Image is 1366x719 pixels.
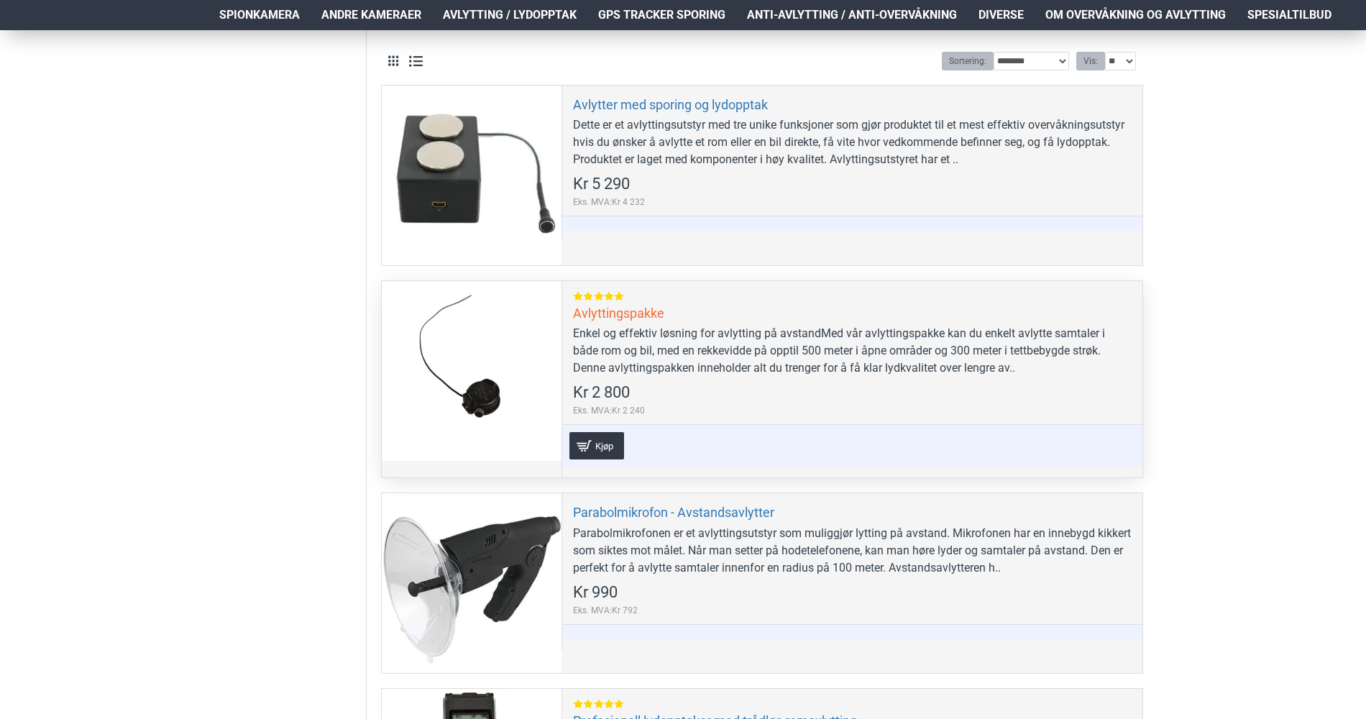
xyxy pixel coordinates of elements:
label: Vis: [1076,52,1105,70]
span: Om overvåkning og avlytting [1045,6,1226,24]
a: Avlyttingspakke [573,305,664,321]
span: Kr 990 [573,585,618,600]
span: Kjøp [592,441,617,451]
a: Parabolmikrofon - Avstandsavlytter Parabolmikrofon - Avstandsavlytter [382,493,561,673]
span: Eks. MVA:Kr 2 240 [573,404,645,417]
a: Avlytter med sporing og lydopptak [573,96,768,113]
span: Andre kameraer [321,6,421,24]
div: Parabolmikrofonen er et avlyttingsutstyr som muliggjør lytting på avstand. Mikrofonen har en inne... [573,525,1132,577]
div: Dette er et avlyttingsutstyr med tre unike funksjoner som gjør produktet til et mest effektiv ove... [573,116,1132,168]
a: Avlytter med sporing og lydopptak Avlytter med sporing og lydopptak [382,86,561,265]
label: Sortering: [942,52,994,70]
span: Spionkamera [219,6,300,24]
span: GPS Tracker Sporing [598,6,725,24]
span: Eks. MVA:Kr 4 232 [573,196,645,209]
span: Diverse [978,6,1024,24]
span: Eks. MVA:Kr 792 [573,604,638,617]
span: Spesialtilbud [1247,6,1331,24]
span: Kr 5 290 [573,176,630,192]
span: Avlytting / Lydopptak [443,6,577,24]
span: Anti-avlytting / Anti-overvåkning [747,6,957,24]
div: Enkel og effektiv løsning for avlytting på avstandMed vår avlyttingspakke kan du enkelt avlytte s... [573,325,1132,377]
span: Kr 2 800 [573,385,630,400]
a: Parabolmikrofon - Avstandsavlytter [573,504,774,521]
a: Avlyttingspakke Avlyttingspakke [382,281,561,461]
